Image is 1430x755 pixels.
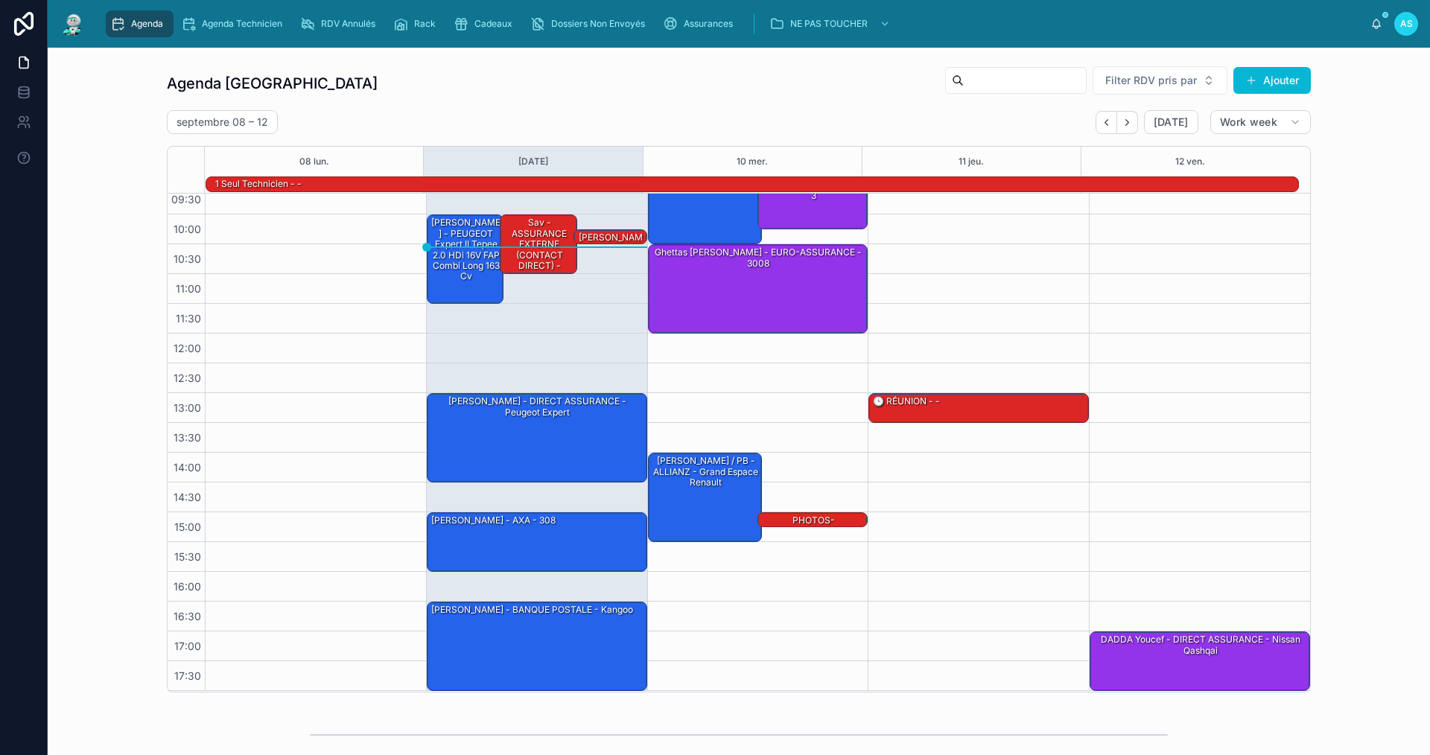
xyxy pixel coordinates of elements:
[684,18,733,30] span: Assurances
[503,216,576,283] div: sav - ASSURANCE EXTERNE (CONTACT DIRECT) - zafira
[170,491,205,503] span: 14:30
[758,513,867,528] div: PHOTOS-[PERSON_NAME] / TPANO - ALLIANZ - Grand espace Renault
[1105,73,1197,88] span: Filter RDV pris par
[649,156,762,243] div: [PERSON_NAME] - DIRECT ASSURANCE - Clio 4
[428,215,503,303] div: [PERSON_NAME] - PEUGEOT Expert II Tepee 2.0 HDi 16V FAP Combi long 163 cv
[1220,115,1277,129] span: Work week
[737,147,768,176] button: 10 mer.
[177,115,268,130] h2: septembre 08 – 12
[177,10,293,37] a: Agenda Technicien
[321,18,375,30] span: RDV Annulés
[1175,147,1205,176] button: 12 ven.
[1090,632,1309,690] div: DADDA Youcef - DIRECT ASSURANCE - Nissan qashqai
[60,12,86,36] img: App logo
[1144,110,1198,134] button: [DATE]
[959,147,984,176] button: 11 jeu.
[500,215,576,273] div: sav - ASSURANCE EXTERNE (CONTACT DIRECT) - zafira
[1400,18,1413,30] span: AS
[168,193,205,206] span: 09:30
[299,147,329,176] button: 08 lun.
[171,640,205,652] span: 17:00
[526,10,655,37] a: Dossiers Non Envoyés
[170,342,205,354] span: 12:00
[428,513,646,571] div: [PERSON_NAME] - AXA - 308
[651,246,867,270] div: Ghettas [PERSON_NAME] - EURO-ASSURANCE - 3008
[760,514,866,560] div: PHOTOS-[PERSON_NAME] / TPANO - ALLIANZ - Grand espace Renault
[167,73,378,94] h1: Agenda [GEOGRAPHIC_DATA]
[170,252,205,265] span: 10:30
[171,520,205,533] span: 15:00
[171,669,205,682] span: 17:30
[171,550,205,563] span: 15:30
[449,10,523,37] a: Cadeaux
[428,394,646,482] div: [PERSON_NAME] - DIRECT ASSURANCE - Peugeot expert
[170,401,205,414] span: 13:00
[651,454,761,489] div: [PERSON_NAME] / PB - ALLIANZ - Grand espace Renault
[658,10,743,37] a: Assurances
[576,231,646,266] div: [PERSON_NAME] - Jeep Renegade
[106,10,174,37] a: Agenda
[389,10,446,37] a: Rack
[428,602,646,690] div: [PERSON_NAME] - BANQUE POSTALE - kangoo
[430,395,646,419] div: [PERSON_NAME] - DIRECT ASSURANCE - Peugeot expert
[172,282,205,295] span: 11:00
[170,431,205,444] span: 13:30
[1233,67,1311,94] button: Ajouter
[518,147,548,176] button: [DATE]
[430,216,503,283] div: [PERSON_NAME] - PEUGEOT Expert II Tepee 2.0 HDi 16V FAP Combi long 163 cv
[1117,111,1138,134] button: Next
[170,372,205,384] span: 12:30
[1154,115,1189,129] span: [DATE]
[790,18,868,30] span: NE PAS TOUCHER
[170,580,205,593] span: 16:00
[296,10,386,37] a: RDV Annulés
[1096,111,1117,134] button: Back
[202,18,282,30] span: Agenda Technicien
[474,18,512,30] span: Cadeaux
[414,18,436,30] span: Rack
[98,7,1370,40] div: scrollable content
[1093,66,1227,95] button: Select Button
[170,461,205,474] span: 14:00
[170,223,205,235] span: 10:00
[170,610,205,622] span: 16:30
[172,312,205,325] span: 11:30
[430,603,635,617] div: [PERSON_NAME] - BANQUE POSTALE - kangoo
[871,395,941,408] div: 🕒 RÉUNION - -
[649,245,868,333] div: Ghettas [PERSON_NAME] - EURO-ASSURANCE - 3008
[765,10,897,37] a: NE PAS TOUCHER
[869,394,1088,422] div: 🕒 RÉUNION - -
[649,453,762,541] div: [PERSON_NAME] / PB - ALLIANZ - Grand espace Renault
[214,177,303,191] div: 1 seul technicien - -
[430,514,557,527] div: [PERSON_NAME] - AXA - 308
[131,18,163,30] span: Agenda
[1210,110,1311,134] button: Work week
[574,230,646,245] div: [PERSON_NAME] - Jeep Renegade
[551,18,645,30] span: Dossiers Non Envoyés
[1093,633,1309,657] div: DADDA Youcef - DIRECT ASSURANCE - Nissan qashqai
